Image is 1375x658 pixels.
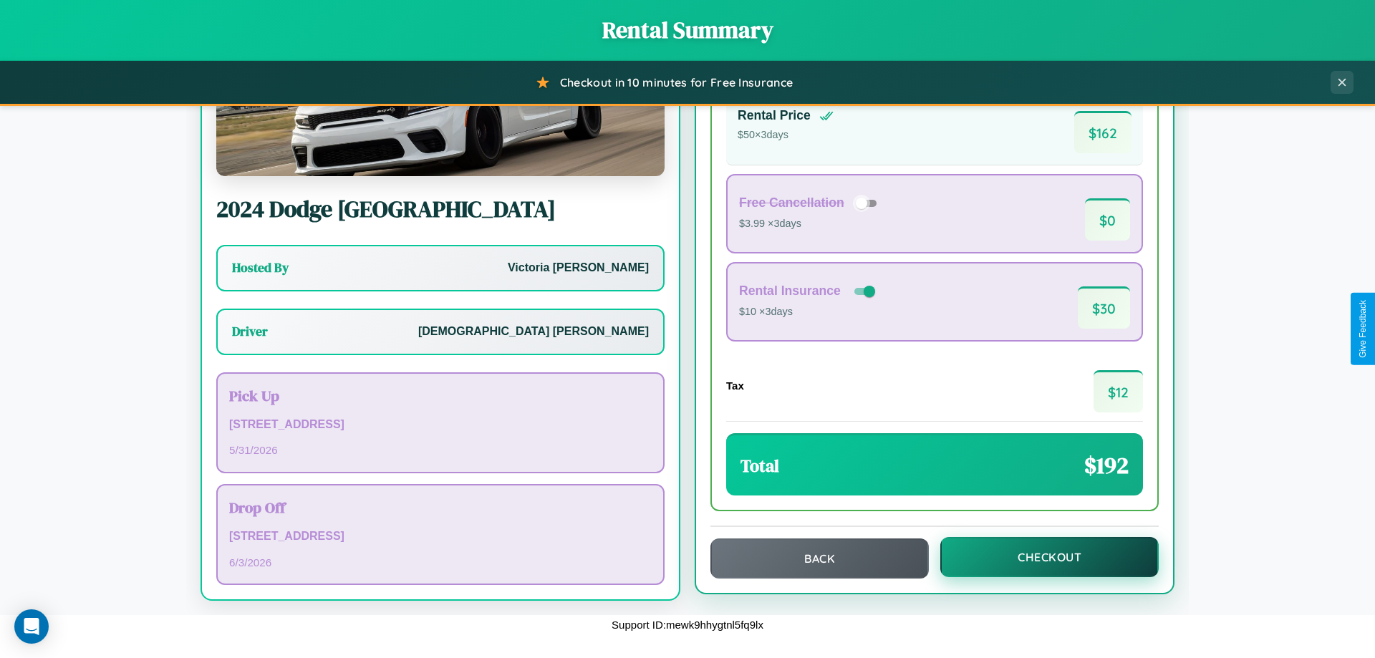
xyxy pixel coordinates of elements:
[740,454,779,478] h3: Total
[1084,450,1129,481] span: $ 192
[418,321,649,342] p: [DEMOGRAPHIC_DATA] [PERSON_NAME]
[229,497,652,518] h3: Drop Off
[560,75,793,89] span: Checkout in 10 minutes for Free Insurance
[1078,286,1130,329] span: $ 30
[738,108,811,123] h4: Rental Price
[739,215,882,233] p: $3.99 × 3 days
[739,195,844,211] h4: Free Cancellation
[232,259,289,276] h3: Hosted By
[1358,300,1368,358] div: Give Feedback
[739,284,841,299] h4: Rental Insurance
[229,385,652,406] h3: Pick Up
[14,609,49,644] div: Open Intercom Messenger
[229,553,652,572] p: 6 / 3 / 2026
[1085,198,1130,241] span: $ 0
[1094,370,1143,412] span: $ 12
[710,538,929,579] button: Back
[14,14,1361,46] h1: Rental Summary
[940,537,1159,577] button: Checkout
[738,126,834,145] p: $ 50 × 3 days
[229,440,652,460] p: 5 / 31 / 2026
[1074,111,1132,153] span: $ 162
[612,615,763,634] p: Support ID: mewk9hhygtnl5fq9lx
[229,415,652,435] p: [STREET_ADDRESS]
[232,323,268,340] h3: Driver
[229,526,652,547] p: [STREET_ADDRESS]
[508,258,649,279] p: Victoria [PERSON_NAME]
[216,193,665,225] h2: 2024 Dodge [GEOGRAPHIC_DATA]
[739,303,878,321] p: $10 × 3 days
[726,379,744,392] h4: Tax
